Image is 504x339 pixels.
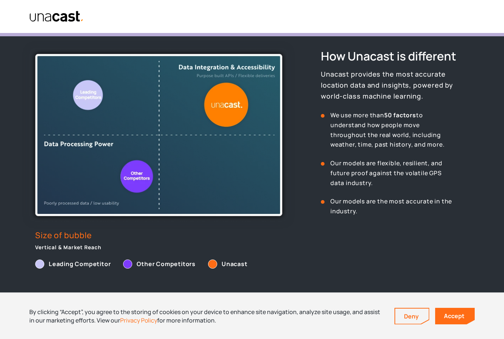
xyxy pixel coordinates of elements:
[330,110,460,150] p: We use more than to understand how people move throughout the real world, including weather, time...
[321,69,475,102] p: Unacast provides the most accurate location data and insights, powered by world-class machine lea...
[435,308,475,324] a: Accept
[330,158,460,188] p: Our models are flexible, resilient, and future proof against the volatile GPS data industry.
[26,11,84,22] a: home
[330,196,460,216] p: Our models are the most accurate in the industry.
[29,308,383,324] div: By clicking “Accept”, you agree to the storing of cookies on your device to enhance site navigati...
[35,231,101,240] p: Size of bubble
[49,260,111,268] strong: Leading Competitor
[395,309,429,324] a: Deny
[137,260,196,268] strong: Other Competitors
[35,243,101,252] p: Vertical & Market Reach
[29,11,84,22] img: Unacast text logo
[321,48,475,64] h2: How Unacast is different
[120,316,157,324] a: Privacy Policy
[384,111,416,119] strong: 50 factors
[222,260,248,268] strong: Unacast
